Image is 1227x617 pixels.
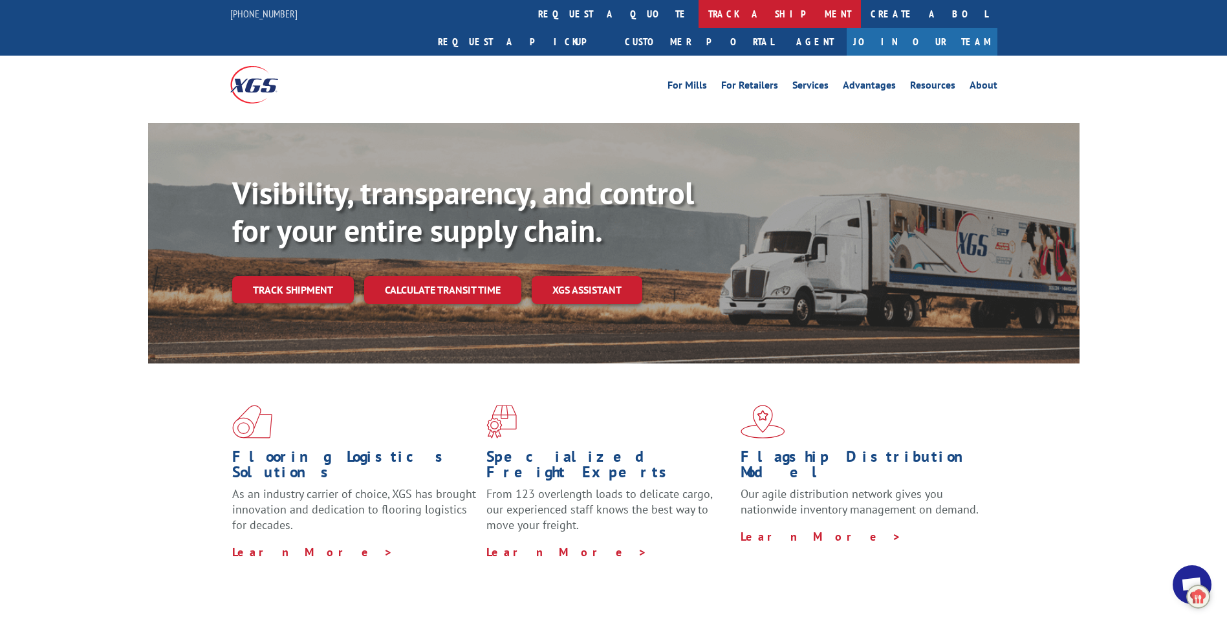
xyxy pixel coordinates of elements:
[364,276,521,304] a: Calculate transit time
[1173,565,1211,604] div: Open chat
[792,80,829,94] a: Services
[232,545,393,559] a: Learn More >
[847,28,997,56] a: Join Our Team
[970,80,997,94] a: About
[532,276,642,304] a: XGS ASSISTANT
[741,529,902,544] a: Learn More >
[843,80,896,94] a: Advantages
[232,173,694,250] b: Visibility, transparency, and control for your entire supply chain.
[232,276,354,303] a: Track shipment
[486,486,731,544] p: From 123 overlength loads to delicate cargo, our experienced staff knows the best way to move you...
[232,486,476,532] span: As an industry carrier of choice, XGS has brought innovation and dedication to flooring logistics...
[486,545,647,559] a: Learn More >
[668,80,707,94] a: For Mills
[910,80,955,94] a: Resources
[741,486,979,517] span: Our agile distribution network gives you nationwide inventory management on demand.
[232,449,477,486] h1: Flooring Logistics Solutions
[783,28,847,56] a: Agent
[428,28,615,56] a: Request a pickup
[486,449,731,486] h1: Specialized Freight Experts
[741,405,785,438] img: xgs-icon-flagship-distribution-model-red
[232,405,272,438] img: xgs-icon-total-supply-chain-intelligence-red
[721,80,778,94] a: For Retailers
[615,28,783,56] a: Customer Portal
[230,7,298,20] a: [PHONE_NUMBER]
[741,449,985,486] h1: Flagship Distribution Model
[486,405,517,438] img: xgs-icon-focused-on-flooring-red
